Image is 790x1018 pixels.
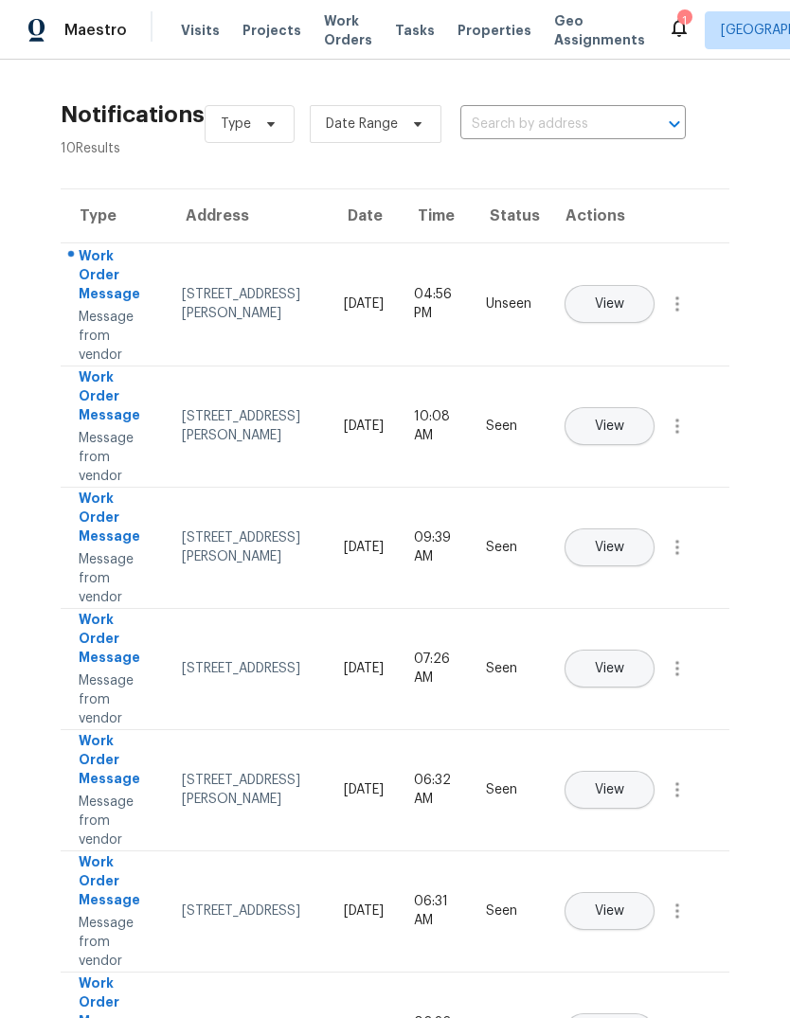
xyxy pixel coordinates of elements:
[61,105,205,124] h2: Notifications
[414,407,456,445] div: 10:08 AM
[61,139,205,158] div: 10 Results
[595,904,624,919] span: View
[486,780,531,799] div: Seen
[79,550,152,607] div: Message from vendor
[661,111,688,137] button: Open
[182,902,314,920] div: [STREET_ADDRESS]
[79,852,152,914] div: Work Order Message
[79,671,152,728] div: Message from vendor
[182,407,314,445] div: [STREET_ADDRESS][PERSON_NAME]
[79,914,152,971] div: Message from vendor
[547,189,729,242] th: Actions
[344,417,384,436] div: [DATE]
[595,420,624,434] span: View
[344,902,384,920] div: [DATE]
[399,189,471,242] th: Time
[595,297,624,312] span: View
[182,528,314,566] div: [STREET_ADDRESS][PERSON_NAME]
[181,21,220,40] span: Visits
[565,771,655,809] button: View
[414,528,456,566] div: 09:39 AM
[79,489,152,550] div: Work Order Message
[486,295,531,313] div: Unseen
[79,367,152,429] div: Work Order Message
[344,659,384,678] div: [DATE]
[595,541,624,555] span: View
[61,189,167,242] th: Type
[182,659,314,678] div: [STREET_ADDRESS]
[458,21,531,40] span: Properties
[344,538,384,557] div: [DATE]
[182,771,314,809] div: [STREET_ADDRESS][PERSON_NAME]
[326,115,398,134] span: Date Range
[79,793,152,849] div: Message from vendor
[595,783,624,797] span: View
[79,246,152,308] div: Work Order Message
[414,892,456,930] div: 06:31 AM
[79,429,152,486] div: Message from vendor
[486,902,531,920] div: Seen
[64,21,127,40] span: Maestro
[471,189,547,242] th: Status
[344,295,384,313] div: [DATE]
[677,11,691,30] div: 1
[79,610,152,671] div: Work Order Message
[414,650,456,688] div: 07:26 AM
[329,189,399,242] th: Date
[414,771,456,809] div: 06:32 AM
[414,285,456,323] div: 04:56 PM
[324,11,372,49] span: Work Orders
[79,731,152,793] div: Work Order Message
[242,21,301,40] span: Projects
[221,115,251,134] span: Type
[486,538,531,557] div: Seen
[79,308,152,365] div: Message from vendor
[595,662,624,676] span: View
[460,110,633,139] input: Search by address
[554,11,645,49] span: Geo Assignments
[344,780,384,799] div: [DATE]
[565,285,655,323] button: View
[182,285,314,323] div: [STREET_ADDRESS][PERSON_NAME]
[565,892,655,930] button: View
[486,659,531,678] div: Seen
[565,528,655,566] button: View
[565,407,655,445] button: View
[486,417,531,436] div: Seen
[395,24,435,37] span: Tasks
[167,189,329,242] th: Address
[565,650,655,688] button: View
